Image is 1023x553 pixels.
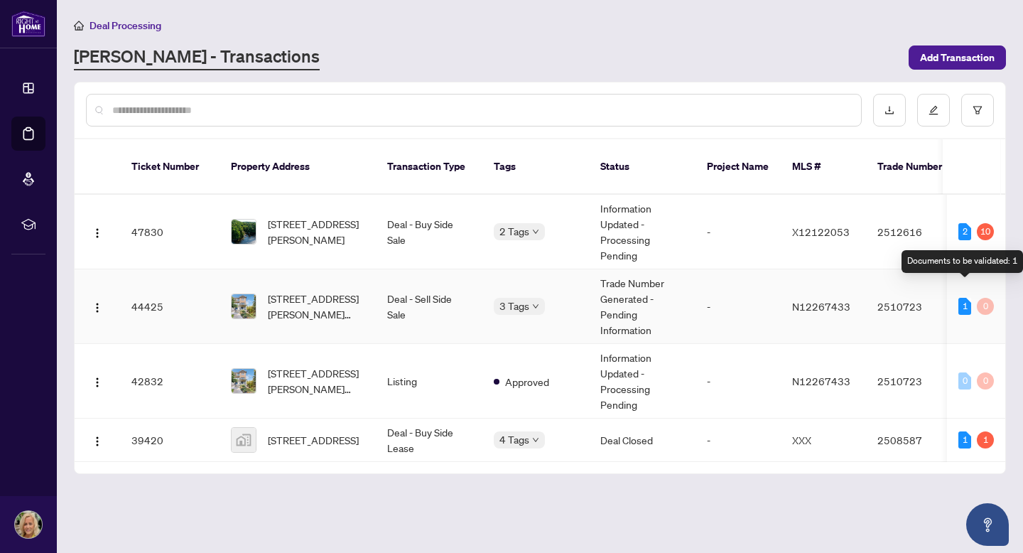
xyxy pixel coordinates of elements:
span: [STREET_ADDRESS] [268,432,359,448]
th: Project Name [695,139,781,195]
td: 39420 [120,419,220,462]
span: N12267433 [792,300,850,313]
button: edit [917,94,950,127]
div: 1 [958,298,971,315]
th: Property Address [220,139,376,195]
td: 42832 [120,344,220,419]
span: down [532,303,539,310]
td: Deal - Buy Side Sale [376,195,482,269]
td: - [695,269,781,344]
td: Trade Number Generated - Pending Information [589,269,695,344]
div: 0 [977,372,994,390]
th: Tags [482,139,589,195]
td: - [695,195,781,269]
span: [STREET_ADDRESS][PERSON_NAME] [268,216,364,247]
th: Trade Number [866,139,965,195]
th: Transaction Type [376,139,482,195]
span: download [884,105,894,115]
img: thumbnail-img [232,428,256,452]
button: Logo [86,220,109,243]
span: edit [929,105,938,115]
td: Deal - Buy Side Lease [376,419,482,462]
td: 2510723 [866,344,965,419]
td: Deal - Sell Side Sale [376,269,482,344]
img: Logo [92,436,103,447]
button: Logo [86,295,109,318]
span: [STREET_ADDRESS][PERSON_NAME][PERSON_NAME] [268,365,364,397]
span: XXX [792,434,811,446]
div: 2 [958,223,971,240]
td: 2510723 [866,269,965,344]
div: 0 [958,372,971,390]
span: down [532,436,539,444]
img: logo [11,11,45,37]
img: Profile Icon [15,511,42,538]
button: Logo [86,370,109,392]
td: 2512616 [866,195,965,269]
span: N12267433 [792,375,850,387]
button: Add Transaction [909,45,1006,70]
img: Logo [92,377,103,388]
td: Listing [376,344,482,419]
td: - [695,419,781,462]
img: thumbnail-img [232,369,256,393]
img: Logo [92,302,103,313]
th: Status [589,139,695,195]
a: [PERSON_NAME] - Transactions [74,45,320,70]
span: Deal Processing [90,19,161,32]
div: 0 [977,298,994,315]
span: down [532,228,539,235]
button: download [873,94,906,127]
div: Documents to be validated: 1 [902,250,1023,273]
div: 1 [977,431,994,449]
button: filter [961,94,994,127]
span: [STREET_ADDRESS][PERSON_NAME][PERSON_NAME] [268,291,364,322]
img: thumbnail-img [232,220,256,244]
td: Deal Closed [589,419,695,462]
div: 10 [977,223,994,240]
span: Add Transaction [920,46,995,69]
td: 44425 [120,269,220,344]
th: Ticket Number [120,139,220,195]
button: Logo [86,429,109,451]
td: 47830 [120,195,220,269]
span: 3 Tags [499,298,529,314]
td: Information Updated - Processing Pending [589,195,695,269]
th: MLS # [781,139,866,195]
td: Information Updated - Processing Pending [589,344,695,419]
img: thumbnail-img [232,294,256,318]
button: Open asap [966,503,1009,546]
span: 2 Tags [499,223,529,240]
span: home [74,21,84,31]
td: 2508587 [866,419,965,462]
span: filter [973,105,983,115]
span: Approved [505,374,549,390]
span: 4 Tags [499,431,529,448]
div: 1 [958,431,971,449]
span: X12122053 [792,225,850,238]
td: - [695,344,781,419]
img: Logo [92,227,103,239]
